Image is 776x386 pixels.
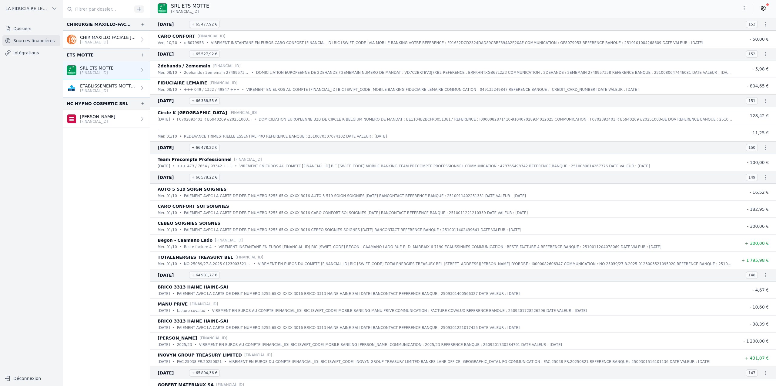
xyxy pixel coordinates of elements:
[158,369,187,377] span: [DATE]
[158,227,177,233] p: mer. 01/10
[158,203,229,210] p: CARO CONFORT SOI SOIGNIES
[80,40,137,45] p: [FINANCIAL_ID]
[177,163,232,169] p: +++ 473 / 7654 / 93342 +++
[67,21,131,28] div: CHIRURGIE MAXILLO-FACIALE
[67,100,128,107] div: HC HYPNO COSMETIC SRL
[158,50,187,58] span: [DATE]
[158,237,212,244] p: Begon - Caamano Lado
[158,254,233,261] p: TOTALENERGIES TREASURY BEL
[158,3,167,13] img: BNP_BE_BUSINESS_GEBABEBB.png
[242,87,244,93] div: •
[80,114,115,120] p: [PERSON_NAME]
[2,47,60,58] a: Intégrations
[184,87,239,93] p: +++ 049 / 1332 / 49847 +++
[179,193,182,199] div: •
[172,308,175,314] div: •
[189,97,220,104] span: + 66 338,55 €
[211,40,703,46] p: VIREMENT INSTANTANE EN EUROS CARO CONFORT [FINANCIAL_ID] BIC [SWIFT_CODE] VIA MOBILE BANKING VOTR...
[256,70,732,76] p: DOMICILIATION EUROPEENNE DE 2DEHANDS / 2EMEMAIN NUMERO DE MANDAT : VD7C2BRTBV3J7XB2 REFERENCE : B...
[158,317,228,325] p: BRICO 3313 HAINE HAINE-SAI
[207,308,209,314] div: •
[745,356,769,360] span: + 431,07 €
[189,50,220,58] span: + 65 527,92 €
[179,40,182,46] div: •
[158,334,197,342] p: [PERSON_NAME]
[2,35,60,46] a: Sources financières
[158,156,232,163] p: Team Precompte Professionnel
[158,87,177,93] p: mer. 08/10
[741,258,769,263] span: + 1 795,98 €
[158,210,177,216] p: mer. 01/10
[246,87,639,93] p: VIREMENT EN EUROS AU COMPTE [FINANCIAL_ID] BIC [SWIFT_CODE] MOBILE BANKING FIDUCIAIRE LEMAIRE COM...
[158,283,228,291] p: BRICO 3313 HAINE HAINE-SAI
[177,308,205,314] p: facture covalux
[189,21,220,28] span: + 65 477,92 €
[189,174,220,181] span: + 66 578,22 €
[158,244,177,250] p: mer. 01/10
[179,87,182,93] div: •
[80,34,137,40] p: CHIR MAXILLO FACIALE JFD SPRL
[177,325,520,331] p: PAIEMENT AVEC LA CARTE DE DEBIT NUMERO 5255 65XX XXXX 3016 BRICO 3313 HAINE HAINE-SAI [DATE] BANC...
[184,210,528,216] p: PAIEMENT AVEC LA CARTE DE DEBIT NUMERO 5255 65XX XXXX 3016 CARO CONFORT SOI SOIGNIES [DATE] BANCO...
[184,133,387,139] p: REDEVANCE TRIMESTRIELLE ESSENTIAL PRO REFERENCE BANQUE : 2510070307074102 DATE VALEUR : [DATE]
[67,35,76,44] img: ing.png
[219,244,661,250] p: VIREMENT INSTANTANE EN EUROS [FINANCIAL_ID] BIC [SWIFT_CODE] BEGON - CAAMANO LADO RUE E.-D. MARBA...
[195,342,197,348] div: •
[80,119,115,124] p: [FINANCIAL_ID]
[172,359,175,365] div: •
[177,342,192,348] p: 2025/23
[158,163,170,169] p: [DATE]
[746,144,758,151] span: 150
[2,374,60,383] button: Déconnexion
[259,116,732,122] p: DOMICILIATION EUROPEENNE B2B DE CIRCLE K BELGIUM NUMERO DE MANDAT : BE1104B2BCFR00513817 REFERENC...
[179,210,182,216] div: •
[158,21,187,28] span: [DATE]
[752,67,769,71] span: - 5,98 €
[158,79,207,87] p: FIDUCIAIRE LEMAIRE
[229,110,257,116] p: [FINANCIAL_ID]
[158,97,187,104] span: [DATE]
[189,272,220,279] span: + 64 981,77 €
[224,359,226,365] div: •
[177,359,222,365] p: FAC.25038 PR.20250821
[184,244,212,250] p: Reste facture 4
[184,261,251,267] p: NO 25039/27.8.2025 0123003521095920
[80,88,137,93] p: [FINANCIAL_ID]
[80,83,137,89] p: ETABLISSEMENTS MOTTE SRL
[172,116,175,122] div: •
[750,305,769,309] span: - 10,60 €
[189,369,220,377] span: + 65 804,36 €
[158,220,220,227] p: CEBEO SOIGNIES SOIGNES
[244,352,272,358] p: [FINANCIAL_ID]
[747,224,769,229] span: - 300,06 €
[67,114,76,124] img: belfius-1.png
[229,359,711,365] p: VIREMENT EN EUROS DU COMPTE [FINANCIAL_ID] BIC [SWIFT_CODE] INOVYN GROUP TREASURY LIMITED BANKES ...
[63,79,150,97] a: ETABLISSEMENTS MOTTE SRL [FINANCIAL_ID]
[747,113,769,118] span: - 128,42 €
[158,186,226,193] p: AUTO 5 519 SOIGN SOIGNIES
[234,156,262,162] p: [FINANCIAL_ID]
[63,61,150,79] a: SRL ETS MOTTE [FINANCIAL_ID]
[747,207,769,212] span: - 182,95 €
[190,301,218,307] p: [FINANCIAL_ID]
[158,351,242,359] p: INOVYN GROUP TREASURY LIMITED
[746,174,758,181] span: 149
[747,160,769,165] span: - 100,00 €
[5,5,49,12] span: LA FIDUCIAIRE LEMAIRE SA
[158,193,177,199] p: mer. 01/10
[184,193,526,199] p: PAIEMENT AVEC LA CARTE DE DEBIT NUMERO 5255 65XX XXXX 3016 AUTO 5 519 SOIGN SOIGNIES [DATE] BANCO...
[158,359,170,365] p: [DATE]
[213,63,241,69] p: [FINANCIAL_ID]
[177,291,520,297] p: PAIEMENT AVEC LA CARTE DE DEBIT NUMERO 5255 65XX XXXX 3016 BRICO 3313 HAINE HAINE-SAI [DATE] BANC...
[750,322,769,326] span: - 38,39 €
[179,70,182,76] div: •
[189,144,220,151] span: + 66 478,22 €
[746,272,758,279] span: 148
[172,291,175,297] div: •
[254,116,256,122] div: •
[63,4,132,15] input: Filtrer par dossier...
[199,335,227,341] p: [FINANCIAL_ID]
[184,40,204,46] p: of8079953
[239,163,650,169] p: VIREMENT EN EUROS AU COMPTE [FINANCIAL_ID] BIC [SWIFT_CODE] MOBILE BANKING TEAM PRECOMPTE PROFESS...
[745,241,769,246] span: + 300,00 €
